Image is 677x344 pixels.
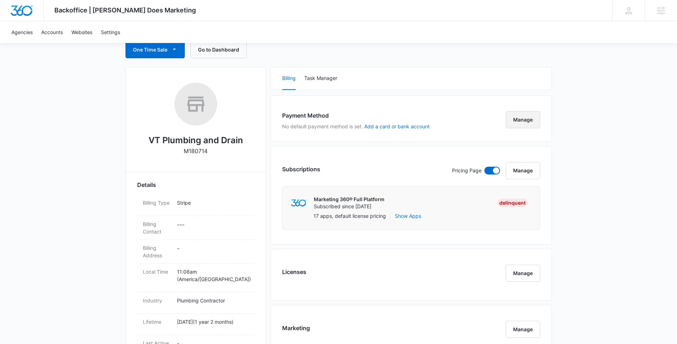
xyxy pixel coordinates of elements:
[177,268,249,283] p: 11:08am ( America/[GEOGRAPHIC_DATA] )
[313,212,386,220] p: 17 apps, default license pricing
[143,220,171,235] dt: Billing Contact
[282,111,430,120] h3: Payment Method
[506,162,540,179] button: Manage
[97,21,124,43] a: Settings
[282,67,296,90] button: Billing
[190,41,247,58] button: Go to Dashboard
[137,181,156,189] span: Details
[282,165,320,173] h3: Subscriptions
[282,268,306,276] h3: Licenses
[143,244,171,259] dt: Billing Address
[54,6,196,14] span: Backoffice | [PERSON_NAME] Does Marketing
[143,268,171,275] dt: Local Time
[149,134,243,147] h2: VT Plumbing and Drain
[291,199,306,207] img: marketing360Logo
[364,124,430,129] button: Add a card or bank account
[137,264,254,292] div: Local Time11:08am (America/[GEOGRAPHIC_DATA])
[452,167,482,174] p: Pricing Page
[137,240,254,264] div: Billing Address-
[37,21,67,43] a: Accounts
[137,195,254,216] div: Billing TypeStripe
[177,318,249,326] p: [DATE] ( 1 year 2 months )
[143,199,171,206] dt: Billing Type
[143,318,171,326] dt: Lifetime
[143,297,171,304] dt: Industry
[184,147,208,155] p: M180714
[282,324,310,332] h3: Marketing
[314,203,385,210] p: Subscribed since [DATE]
[177,297,249,304] p: Plumbing Contractor
[304,67,337,90] button: Task Manager
[506,321,540,338] button: Manage
[395,212,421,220] button: Show Apps
[137,314,254,335] div: Lifetime[DATE](1 year 2 months)
[177,199,249,206] p: Stripe
[67,21,97,43] a: Websites
[497,199,528,207] div: Delinquent
[125,41,185,58] button: One Time Sale
[7,21,37,43] a: Agencies
[137,292,254,314] div: IndustryPlumbing Contractor
[177,244,249,259] dd: -
[506,265,540,282] button: Manage
[506,111,540,128] button: Manage
[282,123,430,130] p: No default payment method is set.
[314,196,385,203] p: Marketing 360® Full Platform
[137,216,254,240] div: Billing Contact---
[177,220,249,235] dd: - - -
